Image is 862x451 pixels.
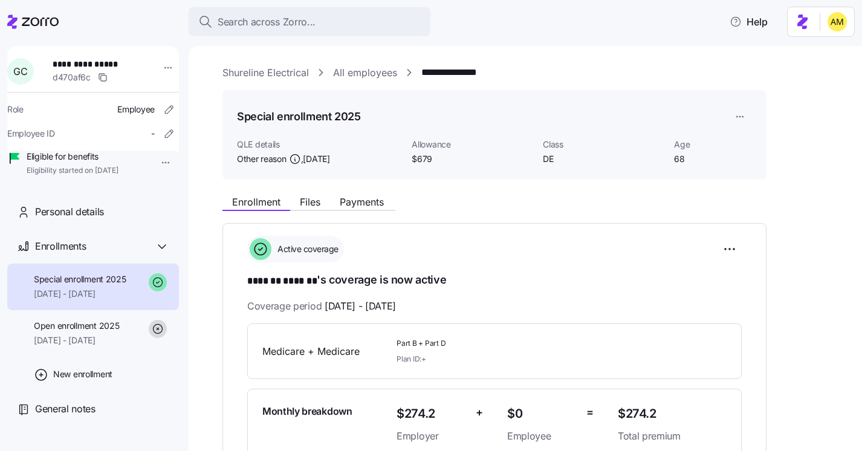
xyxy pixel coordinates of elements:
span: New enrollment [53,368,112,380]
a: Shureline Electrical [222,65,309,80]
span: Part B + Part D [397,339,608,349]
span: [DATE] [303,153,329,165]
span: [DATE] - [DATE] [325,299,396,314]
span: Files [300,197,320,207]
span: Special enrollment 2025 [34,273,126,285]
span: d470af6c [53,71,91,83]
span: Coverage period [247,299,396,314]
span: Monthly breakdown [262,404,352,419]
span: Personal details [35,204,104,219]
span: Role [7,103,24,115]
span: Enrollment [232,197,280,207]
span: Employer [397,429,466,444]
span: [DATE] - [DATE] [34,288,126,300]
span: Eligible for benefits [27,151,118,163]
h1: 's coverage is now active [247,272,742,289]
span: 68 [674,153,752,165]
span: Enrollments [35,239,86,254]
span: Employee ID [7,128,55,140]
span: - [151,128,155,140]
button: Search across Zorro... [189,7,430,36]
span: DE [543,153,664,165]
span: $0 [507,404,577,424]
button: Help [720,10,777,34]
a: All employees [333,65,397,80]
span: Age [674,138,752,151]
h1: Special enrollment 2025 [237,109,361,124]
span: Eligibility started on [DATE] [27,166,118,176]
span: Employee [117,103,155,115]
span: [DATE] - [DATE] [34,334,119,346]
span: Plan ID: + [397,354,426,364]
span: + [476,404,483,421]
span: Payments [340,197,384,207]
span: $274.2 [397,404,466,424]
span: Search across Zorro... [218,15,316,30]
span: Allowance [412,138,533,151]
span: General notes [35,401,96,417]
span: Class [543,138,664,151]
span: Help [730,15,768,29]
span: $679 [412,153,533,165]
span: Other reason , [237,153,330,165]
span: QLE details [237,138,402,151]
span: Active coverage [274,243,339,255]
span: G C [13,67,27,76]
span: Open enrollment 2025 [34,320,119,332]
span: = [586,404,594,421]
span: $274.2 [618,404,727,424]
span: Medicare + Medicare [262,344,387,359]
img: dfaaf2f2725e97d5ef9e82b99e83f4d7 [828,12,847,31]
span: Employee [507,429,577,444]
span: Total premium [618,429,727,444]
